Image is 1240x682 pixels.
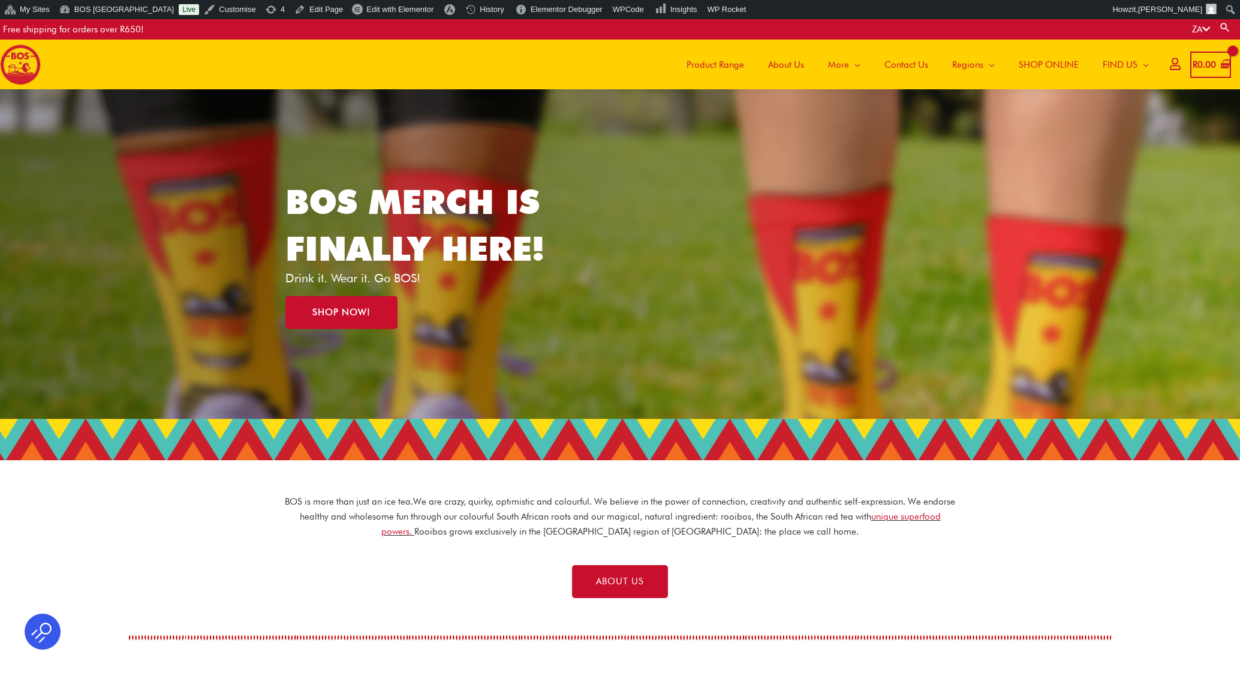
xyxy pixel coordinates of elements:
span: More [828,47,849,83]
a: Live [179,4,199,15]
a: ABOUT US [572,565,668,598]
span: About Us [768,47,804,83]
span: Contact Us [884,47,928,83]
span: ABOUT US [596,577,644,586]
p: Drink it. Wear it. Go BOS! [285,272,562,284]
a: Contact Us [872,40,940,89]
a: BOS MERCH IS FINALLY HERE! [285,182,544,268]
a: More [816,40,872,89]
a: Search button [1219,22,1231,33]
span: FIND US [1103,47,1137,83]
a: Regions [940,40,1007,89]
span: SHOP ONLINE [1019,47,1079,83]
a: ZA [1192,24,1210,35]
bdi: 0.00 [1193,59,1216,70]
nav: Site Navigation [666,40,1161,89]
a: View Shopping Cart, empty [1190,52,1231,79]
span: R [1193,59,1197,70]
span: Regions [952,47,983,83]
span: Edit with Elementor [366,5,434,14]
div: Free shipping for orders over R650! [3,19,144,40]
a: SHOP NOW! [285,296,398,329]
a: SHOP ONLINE [1007,40,1091,89]
a: Product Range [675,40,756,89]
a: About Us [756,40,816,89]
span: SHOP NOW! [312,308,371,317]
span: Product Range [687,47,744,83]
span: [PERSON_NAME] [1138,5,1202,14]
a: unique superfood powers. [381,511,941,537]
span: Insights [670,5,697,14]
p: BOS is more than just an ice tea. We are crazy, quirky, optimistic and colourful. We believe in t... [284,494,956,539]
